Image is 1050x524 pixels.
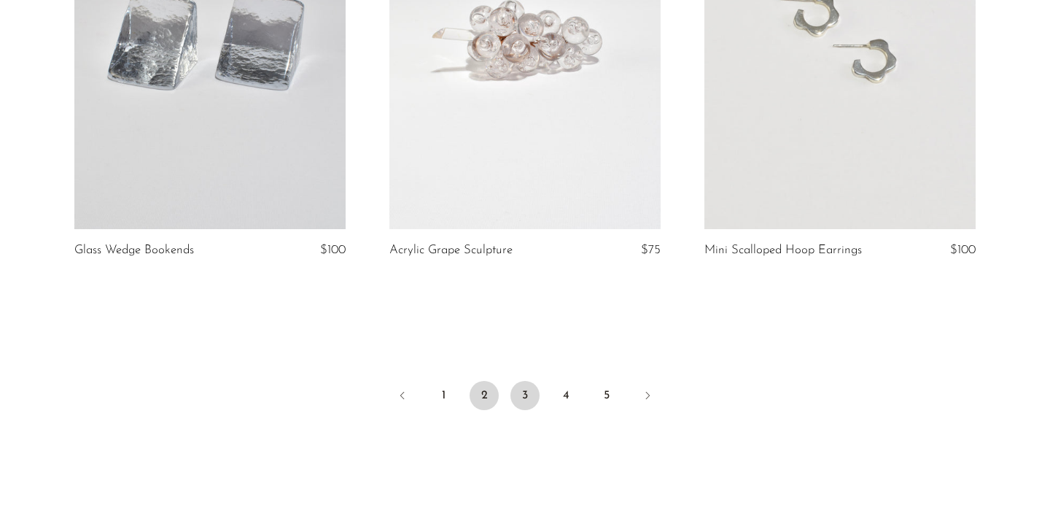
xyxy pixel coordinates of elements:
[633,381,662,413] a: Next
[320,244,346,256] span: $100
[74,244,194,257] a: Glass Wedge Bookends
[389,244,513,257] a: Acrylic Grape Sculpture
[388,381,417,413] a: Previous
[641,244,661,256] span: $75
[704,244,862,257] a: Mini Scalloped Hoop Earrings
[551,381,580,410] a: 4
[592,381,621,410] a: 5
[510,381,540,410] a: 3
[429,381,458,410] a: 1
[950,244,976,256] span: $100
[470,381,499,410] span: 2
